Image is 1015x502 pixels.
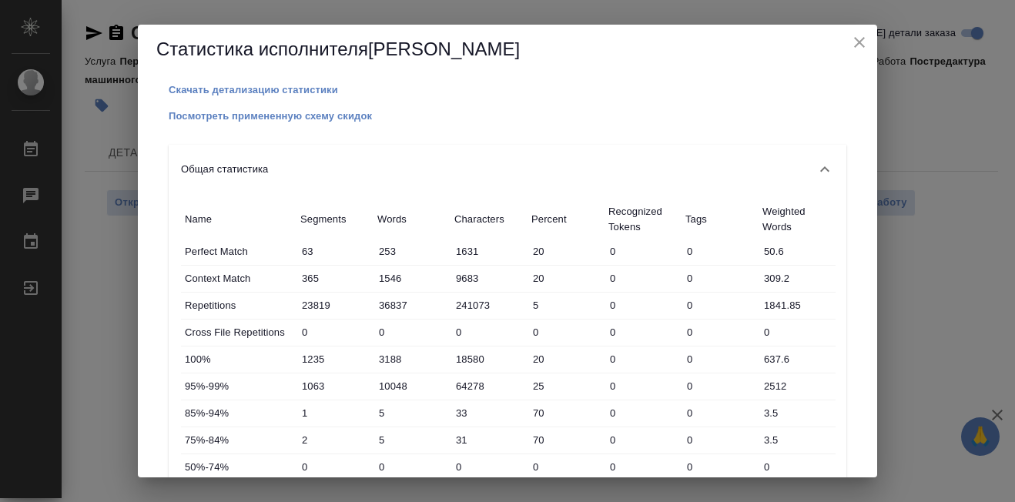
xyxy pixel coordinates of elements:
input: ✎ Введи что-нибудь [451,267,528,289]
input: ✎ Введи что-нибудь [451,294,528,316]
p: Context Match [185,271,293,286]
p: Weighted Words [762,204,832,235]
input: ✎ Введи что-нибудь [451,456,528,478]
p: Percent [531,212,601,227]
input: ✎ Введи что-нибудь [682,294,759,316]
input: ✎ Введи что-нибудь [759,240,836,263]
input: ✎ Введи что-нибудь [759,267,836,289]
button: Скачать детализацию статистики [169,82,338,98]
input: ✎ Введи что-нибудь [682,429,759,451]
input: ✎ Введи что-нибудь [605,456,682,478]
input: ✎ Введи что-нибудь [374,348,451,370]
input: ✎ Введи что-нибудь [528,429,605,451]
input: ✎ Введи что-нибудь [528,240,605,263]
input: ✎ Введи что-нибудь [296,402,374,424]
input: ✎ Введи что-нибудь [759,456,836,478]
input: ✎ Введи что-нибудь [759,402,836,424]
p: Repetitions [185,298,293,313]
input: ✎ Введи что-нибудь [374,294,451,316]
p: Recognized Tokens [608,204,678,235]
input: ✎ Введи что-нибудь [374,429,451,451]
input: ✎ Введи что-нибудь [682,402,759,424]
p: 75%-84% [185,433,293,448]
input: ✎ Введи что-нибудь [605,429,682,451]
p: Characters [454,212,524,227]
button: close [848,31,871,54]
input: ✎ Введи что-нибудь [374,240,451,263]
p: Tags [685,212,755,227]
input: ✎ Введи что-нибудь [296,375,374,397]
p: 50%-74% [185,460,293,475]
input: ✎ Введи что-нибудь [528,375,605,397]
input: ✎ Введи что-нибудь [451,429,528,451]
input: ✎ Введи что-нибудь [451,321,528,343]
input: ✎ Введи что-нибудь [759,294,836,316]
input: ✎ Введи что-нибудь [296,294,374,316]
input: ✎ Введи что-нибудь [605,348,682,370]
input: ✎ Введи что-нибудь [296,321,374,343]
input: ✎ Введи что-нибудь [528,321,605,343]
input: ✎ Введи что-нибудь [296,348,374,370]
input: ✎ Введи что-нибудь [296,456,374,478]
input: ✎ Введи что-нибудь [682,456,759,478]
input: ✎ Введи что-нибудь [682,348,759,370]
p: Segments [300,212,370,227]
h5: Статистика исполнителя [PERSON_NAME] [156,37,859,62]
input: ✎ Введи что-нибудь [528,348,605,370]
input: ✎ Введи что-нибудь [374,456,451,478]
input: ✎ Введи что-нибудь [451,348,528,370]
p: Посмотреть примененную схему скидок [169,110,372,122]
input: ✎ Введи что-нибудь [682,240,759,263]
input: ✎ Введи что-нибудь [528,456,605,478]
input: ✎ Введи что-нибудь [682,375,759,397]
input: ✎ Введи что-нибудь [296,240,374,263]
p: Скачать детализацию статистики [169,84,338,95]
input: ✎ Введи что-нибудь [605,402,682,424]
input: ✎ Введи что-нибудь [374,402,451,424]
div: Общая статистика [169,145,846,194]
p: Words [377,212,447,227]
input: ✎ Введи что-нибудь [759,375,836,397]
input: ✎ Введи что-нибудь [759,321,836,343]
input: ✎ Введи что-нибудь [605,240,682,263]
input: ✎ Введи что-нибудь [451,240,528,263]
input: ✎ Введи что-нибудь [605,294,682,316]
input: ✎ Введи что-нибудь [605,321,682,343]
input: ✎ Введи что-нибудь [374,375,451,397]
p: 85%-94% [185,406,293,421]
input: ✎ Введи что-нибудь [682,321,759,343]
a: Посмотреть примененную схему скидок [169,109,372,122]
input: ✎ Введи что-нибудь [451,402,528,424]
input: ✎ Введи что-нибудь [682,267,759,289]
input: ✎ Введи что-нибудь [374,321,451,343]
input: ✎ Введи что-нибудь [296,267,374,289]
input: ✎ Введи что-нибудь [528,402,605,424]
input: ✎ Введи что-нибудь [759,429,836,451]
input: ✎ Введи что-нибудь [528,267,605,289]
input: ✎ Введи что-нибудь [296,429,374,451]
input: ✎ Введи что-нибудь [451,375,528,397]
input: ✎ Введи что-нибудь [605,375,682,397]
p: Cross File Repetitions [185,325,293,340]
p: 95%-99% [185,379,293,394]
input: ✎ Введи что-нибудь [759,348,836,370]
p: 100% [185,352,293,367]
p: Общая статистика [181,162,268,177]
p: Perfect Match [185,244,293,259]
input: ✎ Введи что-нибудь [605,267,682,289]
input: ✎ Введи что-нибудь [528,294,605,316]
input: ✎ Введи что-нибудь [374,267,451,289]
p: Name [185,212,293,227]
